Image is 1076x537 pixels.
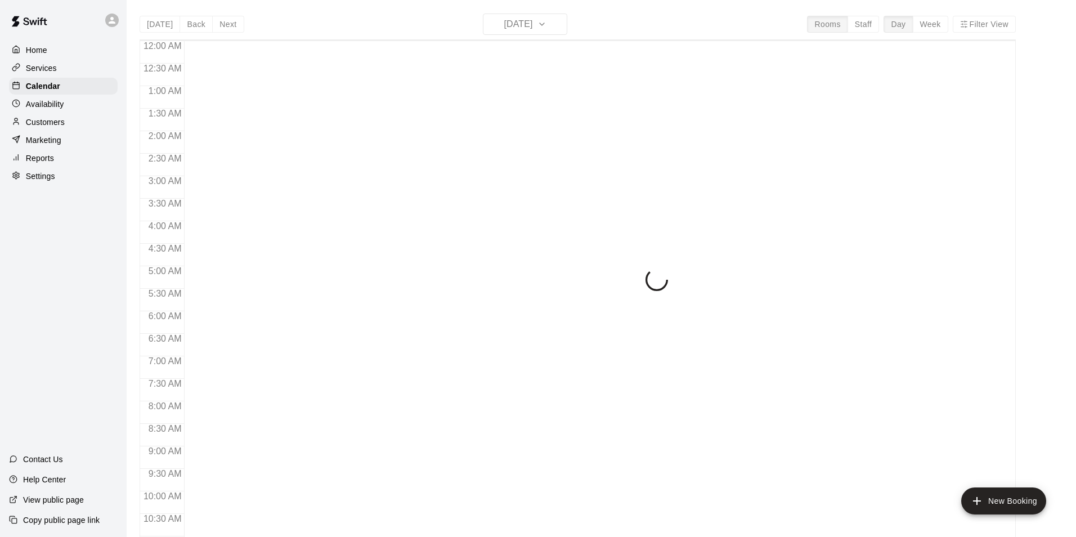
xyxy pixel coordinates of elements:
[23,474,66,485] p: Help Center
[26,153,54,164] p: Reports
[146,221,185,231] span: 4:00 AM
[26,62,57,74] p: Services
[23,514,100,526] p: Copy public page link
[146,311,185,321] span: 6:00 AM
[26,135,61,146] p: Marketing
[26,171,55,182] p: Settings
[146,334,185,343] span: 6:30 AM
[146,86,185,96] span: 1:00 AM
[26,80,60,92] p: Calendar
[146,356,185,366] span: 7:00 AM
[9,168,118,185] a: Settings
[9,78,118,95] a: Calendar
[146,401,185,411] span: 8:00 AM
[141,41,185,51] span: 12:00 AM
[9,96,118,113] a: Availability
[9,114,118,131] a: Customers
[26,44,47,56] p: Home
[9,150,118,167] a: Reports
[146,131,185,141] span: 2:00 AM
[26,99,64,110] p: Availability
[26,117,65,128] p: Customers
[9,132,118,149] a: Marketing
[146,446,185,456] span: 9:00 AM
[23,494,84,505] p: View public page
[146,424,185,433] span: 8:30 AM
[9,60,118,77] a: Services
[146,469,185,478] span: 9:30 AM
[146,154,185,163] span: 2:30 AM
[141,64,185,73] span: 12:30 AM
[146,109,185,118] span: 1:30 AM
[146,199,185,208] span: 3:30 AM
[146,266,185,276] span: 5:00 AM
[146,379,185,388] span: 7:30 AM
[146,176,185,186] span: 3:00 AM
[141,491,185,501] span: 10:00 AM
[23,454,63,465] p: Contact Us
[146,289,185,298] span: 5:30 AM
[9,42,118,59] a: Home
[146,244,185,253] span: 4:30 AM
[961,487,1046,514] button: add
[141,514,185,523] span: 10:30 AM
